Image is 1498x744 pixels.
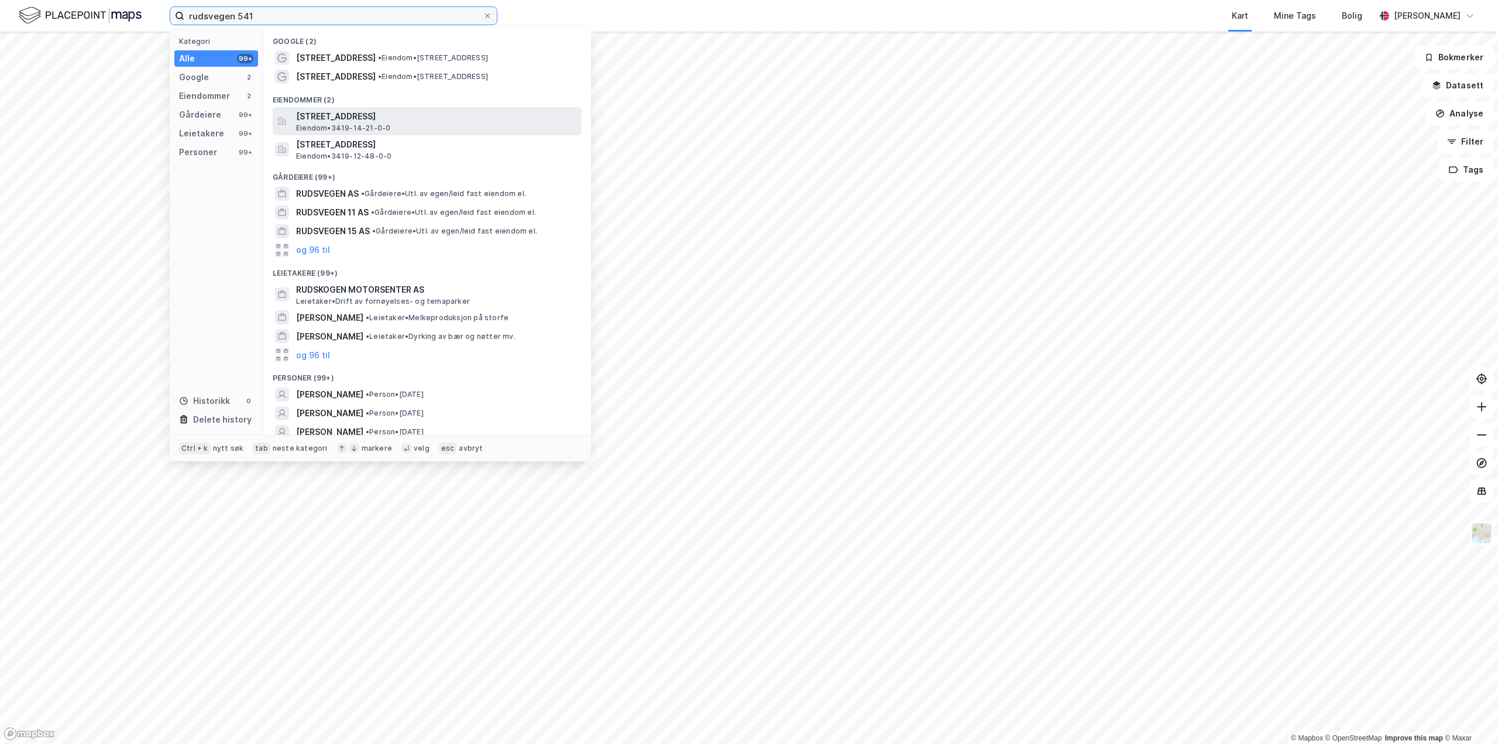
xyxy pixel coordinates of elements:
[296,425,363,439] span: [PERSON_NAME]
[296,243,330,257] button: og 96 til
[244,396,253,406] div: 0
[361,189,365,198] span: •
[1439,688,1498,744] div: Kontrollprogram for chat
[296,124,390,133] span: Eiendom • 3419-14-21-0-0
[1439,688,1498,744] iframe: Chat Widget
[372,227,376,235] span: •
[296,297,470,306] span: Leietaker • Drift av fornøyelses- og temaparker
[179,145,217,159] div: Personer
[1232,9,1248,23] div: Kart
[366,427,424,437] span: Person • [DATE]
[1274,9,1316,23] div: Mine Tags
[1291,734,1323,742] a: Mapbox
[366,409,369,417] span: •
[263,259,591,280] div: Leietakere (99+)
[1437,130,1493,153] button: Filter
[19,5,142,26] img: logo.f888ab2527a4732fd821a326f86c7f29.svg
[296,224,370,238] span: RUDSVEGEN 15 AS
[366,332,516,341] span: Leietaker • Dyrking av bær og nøtter mv.
[1342,9,1362,23] div: Bolig
[1425,102,1493,125] button: Analyse
[378,53,488,63] span: Eiendom • [STREET_ADDRESS]
[263,86,591,107] div: Eiendommer (2)
[296,109,577,124] span: [STREET_ADDRESS]
[1394,9,1461,23] div: [PERSON_NAME]
[366,390,424,399] span: Person • [DATE]
[179,70,209,84] div: Google
[296,311,363,325] span: [PERSON_NAME]
[179,89,230,103] div: Eiendommer
[1414,46,1493,69] button: Bokmerker
[371,208,536,217] span: Gårdeiere • Utl. av egen/leid fast eiendom el.
[184,7,483,25] input: Søk på adresse, matrikkel, gårdeiere, leietakere eller personer
[213,444,244,453] div: nytt søk
[237,129,253,138] div: 99+
[237,54,253,63] div: 99+
[1325,734,1382,742] a: OpenStreetMap
[296,406,363,420] span: [PERSON_NAME]
[296,138,577,152] span: [STREET_ADDRESS]
[378,72,488,81] span: Eiendom • [STREET_ADDRESS]
[296,388,363,402] span: [PERSON_NAME]
[366,409,424,418] span: Person • [DATE]
[296,205,369,220] span: RUDSVEGEN 11 AS
[296,330,363,344] span: [PERSON_NAME]
[179,443,211,454] div: Ctrl + k
[263,28,591,49] div: Google (2)
[237,148,253,157] div: 99+
[296,283,577,297] span: RUDSKOGEN MOTORSENTER AS
[296,187,359,201] span: RUDSVEGEN AS
[273,444,328,453] div: neste kategori
[237,110,253,119] div: 99+
[179,394,230,408] div: Historikk
[1470,522,1493,544] img: Z
[179,37,258,46] div: Kategori
[296,70,376,84] span: [STREET_ADDRESS]
[179,52,195,66] div: Alle
[1439,158,1493,181] button: Tags
[366,390,369,399] span: •
[296,51,376,65] span: [STREET_ADDRESS]
[253,443,270,454] div: tab
[244,91,253,101] div: 2
[4,727,55,740] a: Mapbox homepage
[296,348,330,362] button: og 96 til
[378,72,382,81] span: •
[371,208,374,217] span: •
[414,444,430,453] div: velg
[193,413,252,427] div: Delete history
[459,444,483,453] div: avbryt
[1385,734,1443,742] a: Improve this map
[366,427,369,436] span: •
[179,108,221,122] div: Gårdeiere
[244,73,253,82] div: 2
[179,126,224,140] div: Leietakere
[263,163,591,184] div: Gårdeiere (99+)
[263,364,591,385] div: Personer (99+)
[361,189,526,198] span: Gårdeiere • Utl. av egen/leid fast eiendom el.
[439,443,457,454] div: esc
[372,227,537,236] span: Gårdeiere • Utl. av egen/leid fast eiendom el.
[378,53,382,62] span: •
[366,332,369,341] span: •
[1422,74,1493,97] button: Datasett
[366,313,369,322] span: •
[362,444,392,453] div: markere
[296,152,391,161] span: Eiendom • 3419-12-48-0-0
[366,313,509,323] span: Leietaker • Melkeproduksjon på storfe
